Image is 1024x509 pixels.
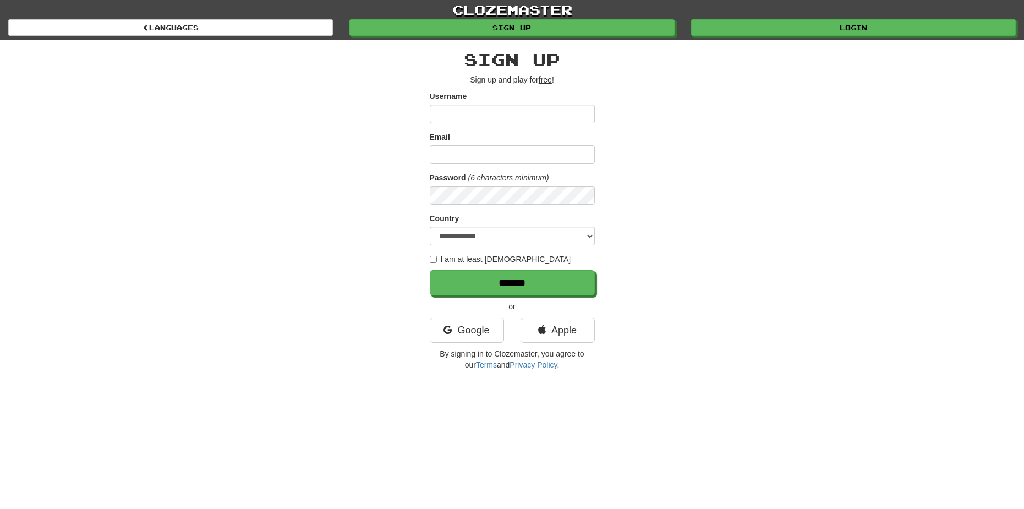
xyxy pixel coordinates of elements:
[430,213,459,224] label: Country
[430,132,450,143] label: Email
[430,256,437,263] input: I am at least [DEMOGRAPHIC_DATA]
[430,301,595,312] p: or
[510,360,557,369] a: Privacy Policy
[430,254,571,265] label: I am at least [DEMOGRAPHIC_DATA]
[430,172,466,183] label: Password
[476,360,497,369] a: Terms
[430,91,467,102] label: Username
[468,173,549,182] em: (6 characters minimum)
[430,318,504,343] a: Google
[430,74,595,85] p: Sign up and play for !
[8,19,333,36] a: Languages
[691,19,1016,36] a: Login
[430,348,595,370] p: By signing in to Clozemaster, you agree to our and .
[430,51,595,69] h2: Sign up
[521,318,595,343] a: Apple
[349,19,674,36] a: Sign up
[539,75,552,84] u: free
